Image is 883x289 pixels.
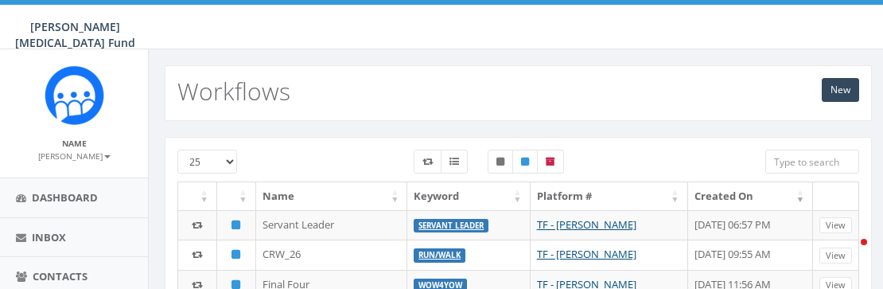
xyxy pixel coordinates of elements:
td: [DATE] 06:57 PM [688,210,813,240]
a: Servant Leader [418,221,484,231]
label: Published [512,150,538,174]
th: Created On: activate to sort column ascending [688,182,813,210]
i: Published [231,220,240,230]
th: : activate to sort column ascending [178,182,217,210]
input: Type to search [765,150,859,174]
label: Archived [537,150,564,174]
small: [PERSON_NAME] [38,150,111,162]
a: View [819,248,852,264]
a: TF - [PERSON_NAME] [537,247,636,261]
iframe: Intercom live chat [829,235,867,273]
h2: Workflows [177,78,290,104]
th: Keyword: activate to sort column ascending [407,182,530,210]
span: [PERSON_NAME] [MEDICAL_DATA] Fund [15,19,135,50]
th: Platform #: activate to sort column ascending [531,182,688,210]
td: [DATE] 09:55 AM [688,240,813,270]
label: Menu [441,150,468,174]
td: Servant Leader [256,210,408,240]
a: RUN/WALK [418,250,461,260]
a: [PERSON_NAME] [38,148,111,162]
label: Unpublished [488,150,513,174]
a: View [819,217,852,234]
th: : activate to sort column ascending [217,182,256,210]
span: Contacts [33,269,88,283]
small: Name [62,138,87,149]
img: Rally_Corp_Logo_1.png [45,65,104,125]
td: CRW_26 [256,240,408,270]
i: Published [231,249,240,260]
span: Inbox [32,230,66,244]
label: Workflow [414,150,441,174]
a: New [822,78,859,102]
a: TF - [PERSON_NAME] [537,217,636,232]
th: Name: activate to sort column ascending [256,182,408,210]
span: Dashboard [32,190,98,205]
